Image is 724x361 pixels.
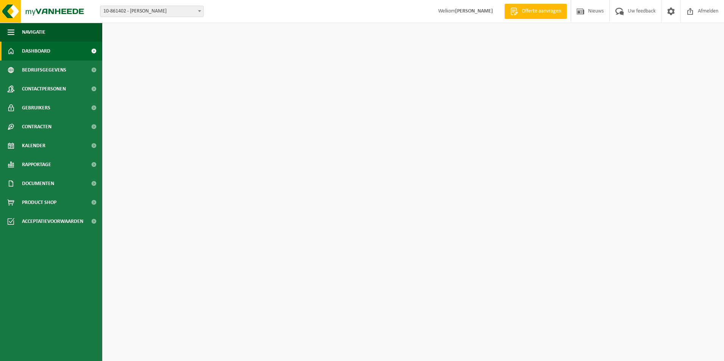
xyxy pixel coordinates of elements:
span: Product Shop [22,193,56,212]
span: Contactpersonen [22,79,66,98]
span: Contracten [22,117,51,136]
span: Documenten [22,174,54,193]
span: Dashboard [22,42,50,61]
span: Kalender [22,136,45,155]
a: Offerte aanvragen [504,4,567,19]
span: 10-861402 - PIETERS RUDY - ZWEVEZELE [100,6,203,17]
span: Bedrijfsgegevens [22,61,66,79]
span: Gebruikers [22,98,50,117]
span: Rapportage [22,155,51,174]
strong: [PERSON_NAME] [455,8,493,14]
span: Acceptatievoorwaarden [22,212,83,231]
span: Offerte aanvragen [520,8,563,15]
span: Navigatie [22,23,45,42]
span: 10-861402 - PIETERS RUDY - ZWEVEZELE [100,6,204,17]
